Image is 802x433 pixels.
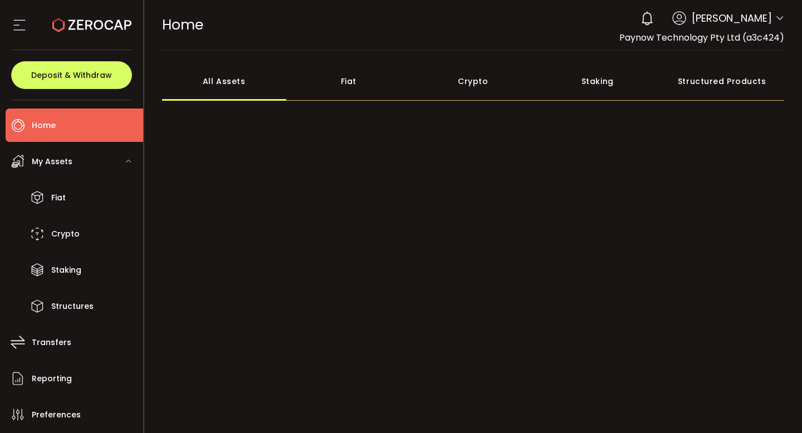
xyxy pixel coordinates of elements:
div: Structured Products [660,62,785,101]
div: Crypto [411,62,536,101]
span: Home [162,15,203,35]
span: My Assets [32,154,72,170]
span: Crypto [51,226,80,242]
span: Home [32,117,56,134]
span: Staking [51,262,81,278]
span: Paynow Technology Pty Ltd (a3c424) [619,31,784,44]
div: All Assets [162,62,287,101]
span: Fiat [51,190,66,206]
span: Deposit & Withdraw [31,71,112,79]
iframe: Chat Widget [746,380,802,433]
span: Reporting [32,371,72,387]
span: [PERSON_NAME] [692,11,772,26]
button: Deposit & Withdraw [11,61,132,89]
span: Transfers [32,334,71,351]
span: Preferences [32,407,81,423]
div: Fiat [286,62,411,101]
div: Staking [535,62,660,101]
span: Structures [51,298,94,314]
